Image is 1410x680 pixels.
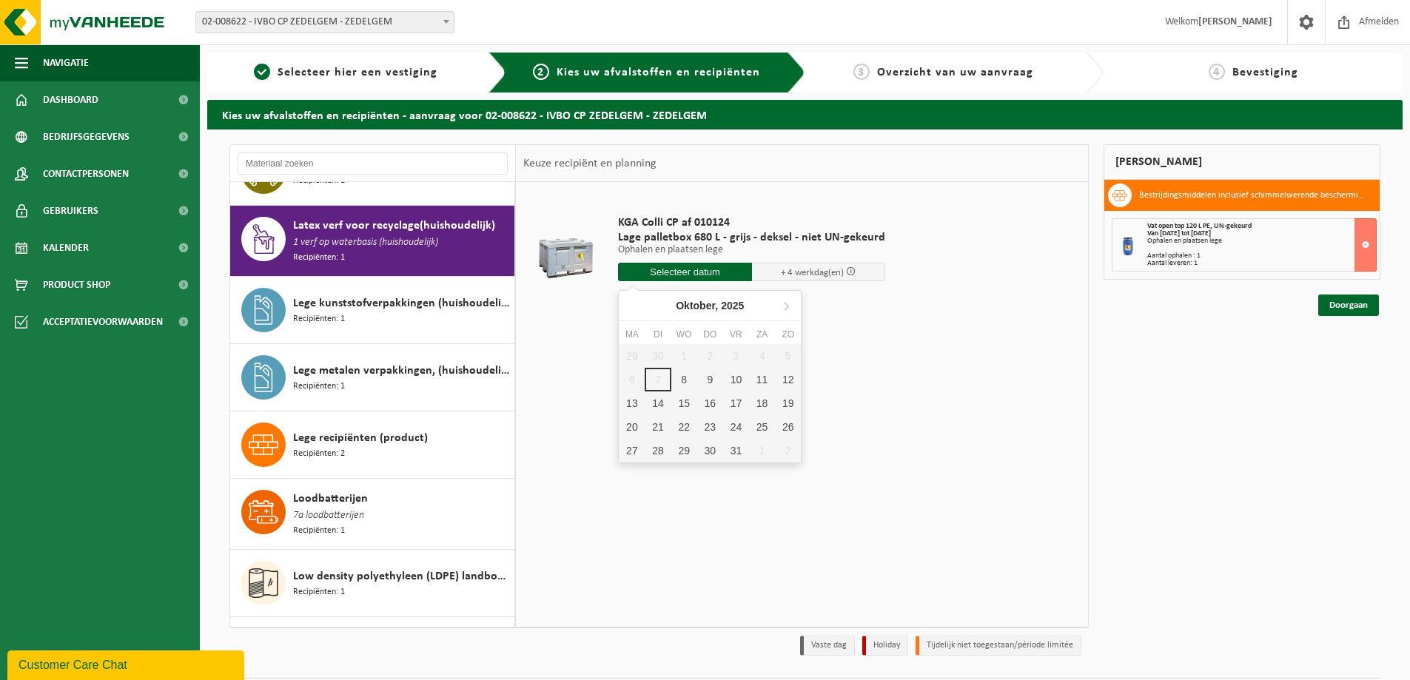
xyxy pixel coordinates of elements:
[619,391,645,415] div: 13
[43,44,89,81] span: Navigatie
[645,327,671,342] div: di
[800,636,855,656] li: Vaste dag
[1209,64,1225,80] span: 4
[1318,294,1379,316] a: Doorgaan
[723,439,749,462] div: 31
[781,268,844,277] span: + 4 werkdag(en)
[238,152,508,175] input: Materiaal zoeken
[1198,16,1272,27] strong: [PERSON_NAME]
[293,251,345,265] span: Recipiënten: 1
[516,145,664,182] div: Keuze recipiënt en planning
[43,81,98,118] span: Dashboard
[293,490,368,508] span: Loodbatterijen
[697,415,723,439] div: 23
[293,447,345,461] span: Recipiënten: 2
[230,277,515,344] button: Lege kunststofverpakkingen (huishoudelijk) Recipiënten: 1
[1147,222,1252,230] span: Vat open top 120 L PE, UN-gekeurd
[1147,229,1211,238] strong: Van [DATE] tot [DATE]
[618,230,885,245] span: Lage palletbox 680 L - grijs - deksel - niet UN-gekeurd
[749,368,775,391] div: 11
[207,100,1403,129] h2: Kies uw afvalstoffen en recipiënten - aanvraag voor 02-008622 - IVBO CP ZEDELGEM - ZEDELGEM
[697,368,723,391] div: 9
[618,245,885,255] p: Ophalen en plaatsen lege
[293,312,345,326] span: Recipiënten: 1
[721,300,744,311] i: 2025
[293,235,438,251] span: 1 verf op waterbasis (huishoudelijk)
[645,415,671,439] div: 21
[671,327,697,342] div: wo
[671,368,697,391] div: 8
[775,415,801,439] div: 26
[215,64,477,81] a: 1Selecteer hier een vestiging
[293,294,511,312] span: Lege kunststofverpakkingen (huishoudelijk)
[293,362,511,380] span: Lege metalen verpakkingen, (huishoudelijk)
[916,636,1081,656] li: Tijdelijk niet toegestaan/période limitée
[230,344,515,411] button: Lege metalen verpakkingen, (huishoudelijk) Recipiënten: 1
[671,391,697,415] div: 15
[618,263,752,281] input: Selecteer datum
[1147,238,1376,245] div: Ophalen en plaatsen lege
[1104,144,1380,180] div: [PERSON_NAME]
[1139,184,1369,207] h3: Bestrijdingsmiddelen inclusief schimmelwerende beschermingsmiddelen (huishoudelijk) - 6 bestrijdi...
[196,12,454,33] span: 02-008622 - IVBO CP ZEDELGEM - ZEDELGEM
[230,479,515,550] button: Loodbatterijen 7a loodbatterijen Recipiënten: 1
[1147,260,1376,267] div: Aantal leveren: 1
[278,67,437,78] span: Selecteer hier een vestiging
[43,303,163,340] span: Acceptatievoorwaarden
[230,206,515,277] button: Latex verf voor recyclage(huishoudelijk) 1 verf op waterbasis (huishoudelijk) Recipiënten: 1
[1147,252,1376,260] div: Aantal ophalen : 1
[749,391,775,415] div: 18
[43,229,89,266] span: Kalender
[43,155,129,192] span: Contactpersonen
[293,429,428,447] span: Lege recipiënten (product)
[43,118,130,155] span: Bedrijfsgegevens
[619,439,645,462] div: 27
[43,266,110,303] span: Product Shop
[619,327,645,342] div: ma
[293,508,364,524] span: 7a loodbatterijen
[697,391,723,415] div: 16
[775,368,801,391] div: 12
[723,368,749,391] div: 10
[293,217,495,235] span: Latex verf voor recyclage(huishoudelijk)
[877,67,1033,78] span: Overzicht van uw aanvraag
[230,411,515,479] button: Lege recipiënten (product) Recipiënten: 2
[43,192,98,229] span: Gebruikers
[645,439,671,462] div: 28
[645,391,671,415] div: 14
[723,327,749,342] div: vr
[853,64,870,80] span: 3
[697,327,723,342] div: do
[293,585,345,599] span: Recipiënten: 1
[749,415,775,439] div: 25
[775,391,801,415] div: 19
[195,11,454,33] span: 02-008622 - IVBO CP ZEDELGEM - ZEDELGEM
[293,380,345,394] span: Recipiënten: 1
[749,327,775,342] div: za
[862,636,908,656] li: Holiday
[775,327,801,342] div: zo
[293,524,345,538] span: Recipiënten: 1
[293,568,511,585] span: Low density polyethyleen (LDPE) landbouwfolie, gemengd , los
[697,439,723,462] div: 30
[671,415,697,439] div: 22
[230,550,515,617] button: Low density polyethyleen (LDPE) landbouwfolie, gemengd , los Recipiënten: 1
[723,391,749,415] div: 17
[775,439,801,462] div: 2
[619,415,645,439] div: 20
[7,647,247,680] iframe: chat widget
[618,215,885,230] span: KGA Colli CP af 010124
[254,64,270,80] span: 1
[1232,67,1298,78] span: Bevestiging
[533,64,549,80] span: 2
[670,294,750,317] div: Oktober,
[557,67,760,78] span: Kies uw afvalstoffen en recipiënten
[723,415,749,439] div: 24
[671,439,697,462] div: 29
